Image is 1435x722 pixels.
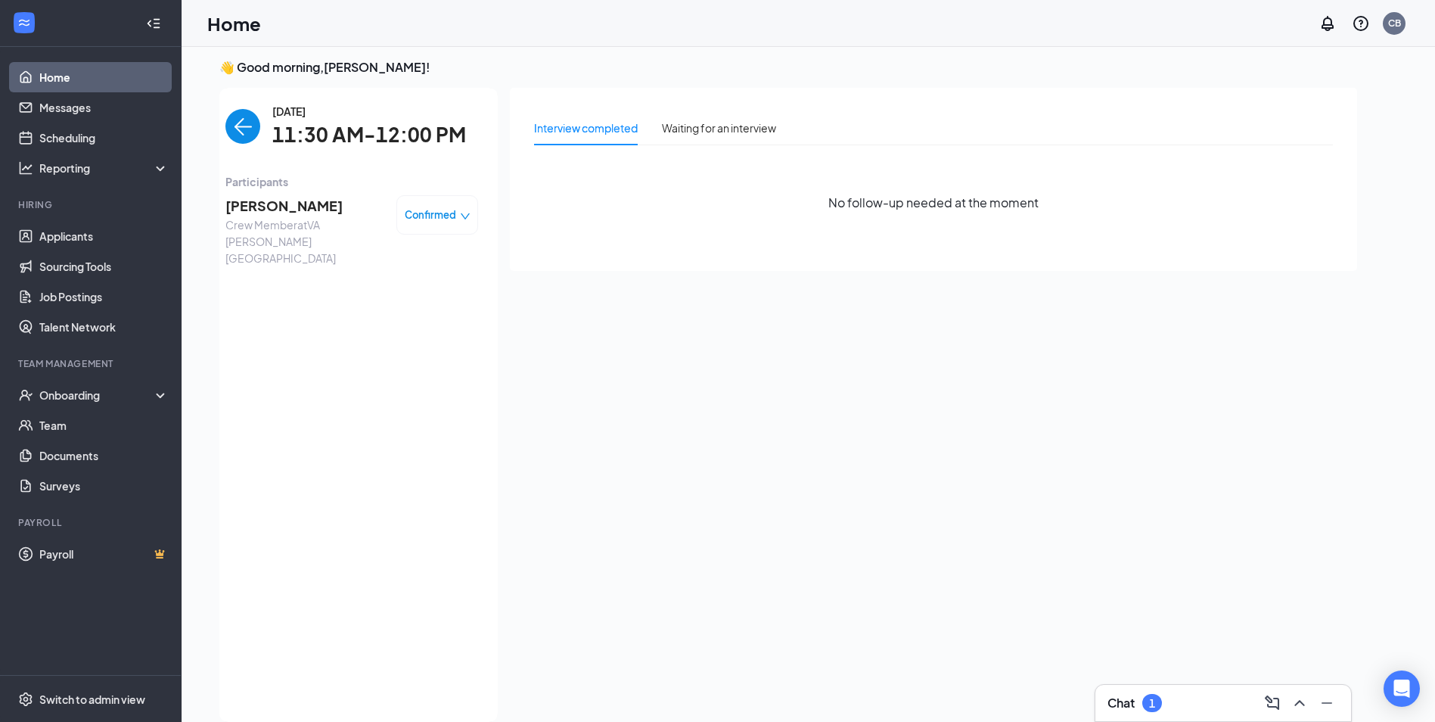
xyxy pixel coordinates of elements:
[39,221,169,251] a: Applicants
[272,120,466,151] span: 11:30 AM-12:00 PM
[18,692,33,707] svg: Settings
[39,282,169,312] a: Job Postings
[207,11,261,36] h1: Home
[18,387,33,403] svg: UserCheck
[18,357,166,370] div: Team Management
[272,103,466,120] span: [DATE]
[39,410,169,440] a: Team
[39,471,169,501] a: Surveys
[405,207,456,223] span: Confirmed
[146,16,161,31] svg: Collapse
[18,516,166,529] div: Payroll
[39,251,169,282] a: Sourcing Tools
[1319,14,1337,33] svg: Notifications
[225,195,384,216] span: [PERSON_NAME]
[225,109,260,144] button: back-button
[39,92,169,123] a: Messages
[1384,671,1420,707] div: Open Intercom Messenger
[39,539,169,569] a: PayrollCrown
[1291,694,1309,712] svg: ChevronUp
[1352,14,1370,33] svg: QuestionInfo
[1149,697,1155,710] div: 1
[662,120,776,136] div: Waiting for an interview
[1260,691,1284,715] button: ComposeMessage
[39,62,169,92] a: Home
[828,193,1039,212] span: No follow-up needed at the moment
[219,59,1357,76] h3: 👋 Good morning, [PERSON_NAME] !
[1263,694,1281,712] svg: ComposeMessage
[225,216,384,266] span: Crew Member at VA [PERSON_NAME][GEOGRAPHIC_DATA]
[225,173,478,190] span: Participants
[17,15,32,30] svg: WorkstreamLogo
[1107,695,1135,711] h3: Chat
[18,198,166,211] div: Hiring
[39,440,169,471] a: Documents
[39,387,156,403] div: Onboarding
[18,160,33,176] svg: Analysis
[1315,691,1339,715] button: Minimize
[1318,694,1336,712] svg: Minimize
[39,123,169,153] a: Scheduling
[534,120,638,136] div: Interview completed
[39,160,169,176] div: Reporting
[1287,691,1312,715] button: ChevronUp
[39,692,145,707] div: Switch to admin view
[39,312,169,342] a: Talent Network
[460,211,471,222] span: down
[1388,17,1401,30] div: CB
